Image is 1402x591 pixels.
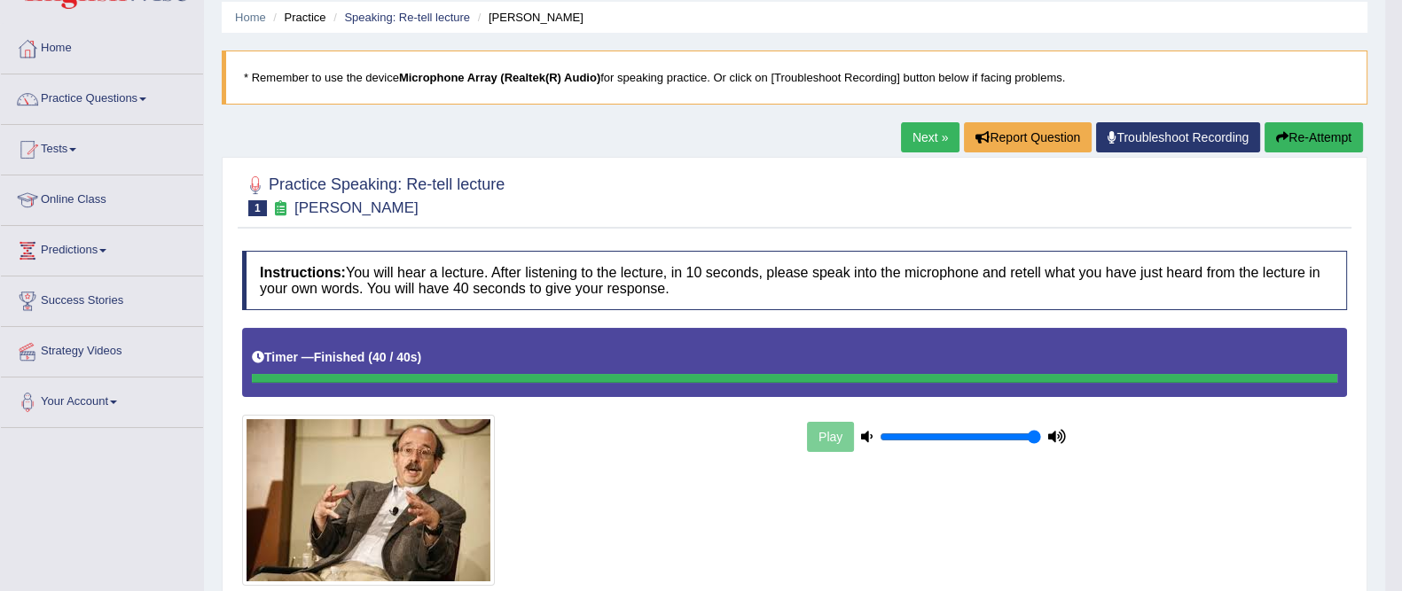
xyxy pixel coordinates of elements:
a: Success Stories [1,276,203,321]
b: Microphone Array (Realtek(R) Audio) [399,71,600,84]
a: Speaking: Re-tell lecture [344,11,470,24]
li: Practice [269,9,325,26]
a: Home [235,11,266,24]
span: 1 [248,200,267,216]
a: Next » [901,122,959,152]
a: Practice Questions [1,74,203,119]
blockquote: * Remember to use the device for speaking practice. Or click on [Troubleshoot Recording] button b... [222,51,1367,105]
b: Instructions: [260,265,346,280]
b: ) [418,350,422,364]
a: Tests [1,125,203,169]
a: Strategy Videos [1,327,203,371]
b: ( [368,350,372,364]
h5: Timer — [252,351,421,364]
a: Predictions [1,226,203,270]
b: 40 / 40s [372,350,418,364]
h4: You will hear a lecture. After listening to the lecture, in 10 seconds, please speak into the mic... [242,251,1347,310]
h2: Practice Speaking: Re-tell lecture [242,172,505,216]
button: Re-Attempt [1265,122,1363,152]
a: Home [1,24,203,68]
a: Troubleshoot Recording [1096,122,1260,152]
a: Your Account [1,377,203,422]
small: [PERSON_NAME] [294,199,419,216]
li: [PERSON_NAME] [474,9,584,26]
a: Online Class [1,175,203,220]
button: Report Question [964,122,1092,152]
small: Exam occurring question [271,200,290,217]
b: Finished [314,350,365,364]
